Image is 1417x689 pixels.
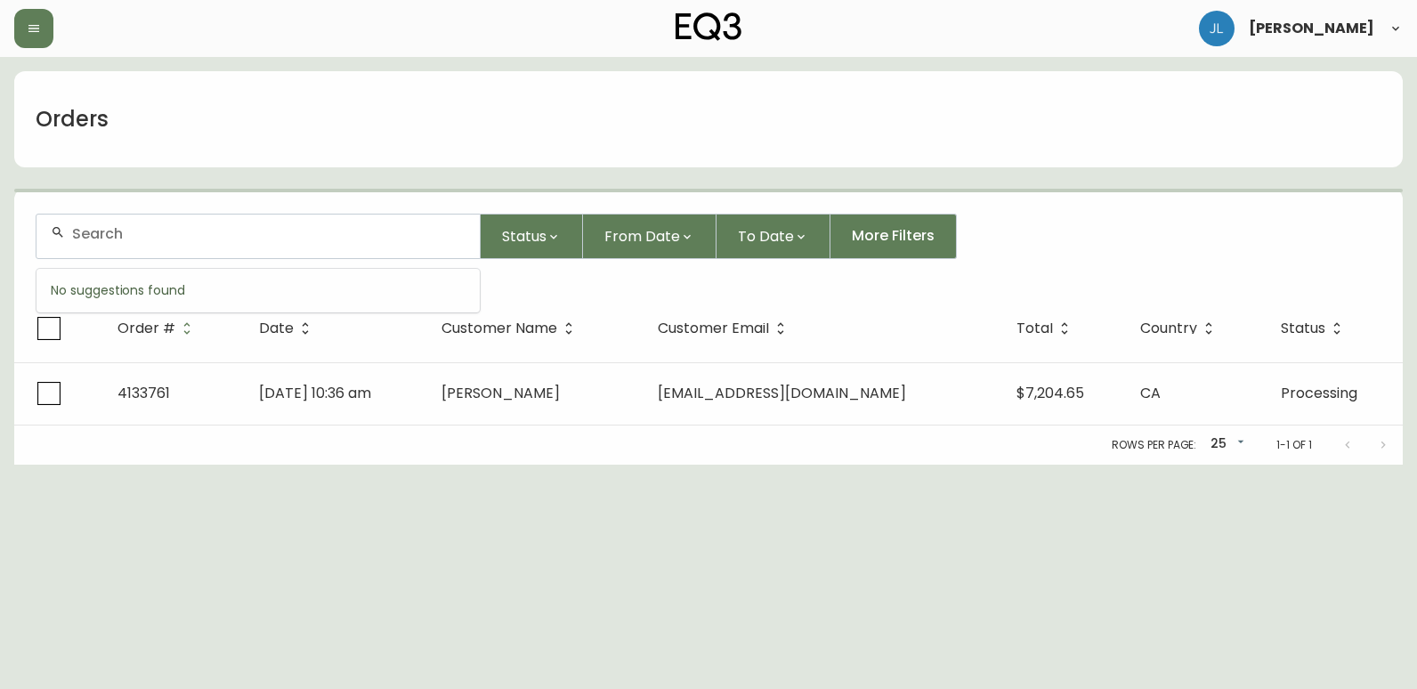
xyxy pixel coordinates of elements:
button: From Date [583,214,717,259]
button: To Date [717,214,830,259]
span: More Filters [852,226,935,246]
span: Customer Name [441,323,557,334]
span: CA [1140,383,1161,403]
span: Date [259,320,317,336]
span: Customer Email [658,323,769,334]
span: [DATE] 10:36 am [259,383,371,403]
button: Status [481,214,583,259]
div: 25 [1203,430,1248,459]
span: Customer Name [441,320,580,336]
button: More Filters [830,214,957,259]
span: [PERSON_NAME] [441,383,560,403]
p: Rows per page: [1112,437,1196,453]
img: 1c9c23e2a847dab86f8017579b61559c [1199,11,1235,46]
p: 1-1 of 1 [1276,437,1312,453]
span: Total [1016,320,1076,336]
span: Country [1140,320,1220,336]
div: No suggestions found [36,269,480,312]
span: Status [1281,323,1325,334]
span: Customer Email [658,320,792,336]
span: Date [259,323,294,334]
span: Total [1016,323,1053,334]
span: Status [1281,320,1348,336]
span: [PERSON_NAME] [1249,21,1374,36]
span: 4133761 [117,383,170,403]
span: From Date [604,225,680,247]
h1: Orders [36,104,109,134]
span: [EMAIL_ADDRESS][DOMAIN_NAME] [658,383,906,403]
span: $7,204.65 [1016,383,1084,403]
span: Processing [1281,383,1357,403]
span: Order # [117,323,175,334]
span: Order # [117,320,198,336]
input: Search [72,225,466,242]
img: logo [676,12,741,41]
span: To Date [738,225,794,247]
span: Country [1140,323,1197,334]
span: Status [502,225,547,247]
